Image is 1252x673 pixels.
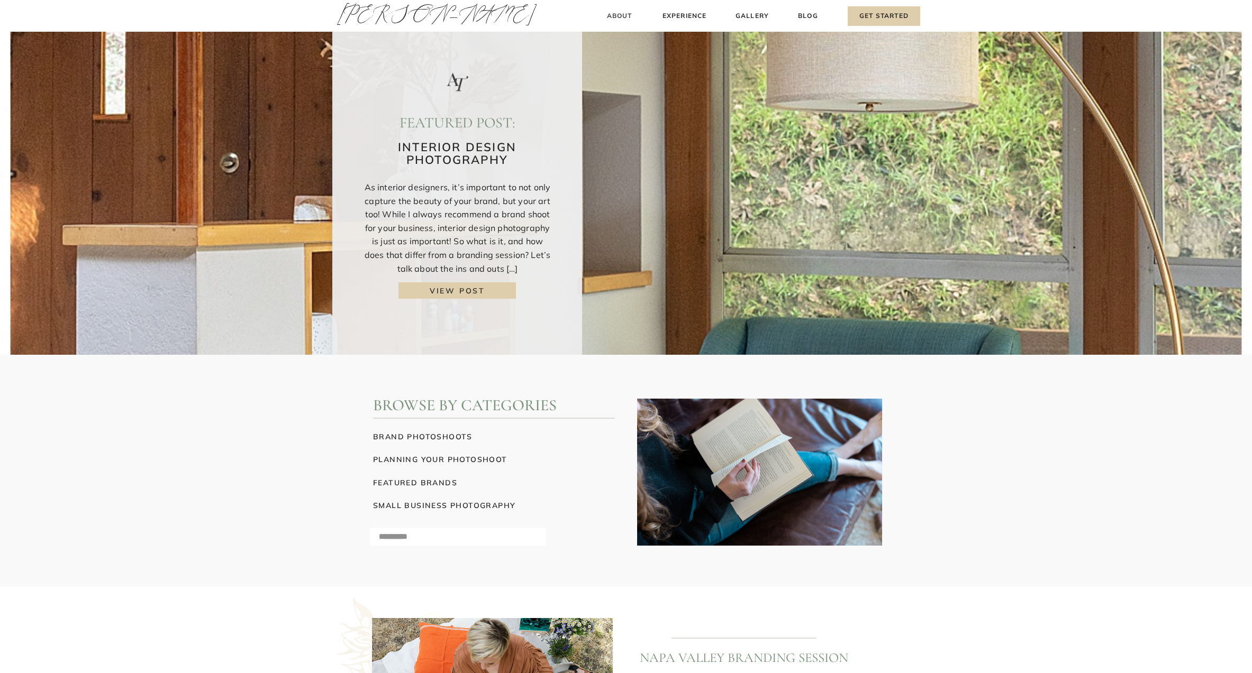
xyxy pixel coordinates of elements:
a: Napa Valley Branding Session [640,650,848,666]
a: featured brands [373,477,495,488]
a: planning your photoshoot [373,454,615,465]
a: Experience [661,11,708,22]
a: view post [408,285,507,296]
a: Interior Design Photography [398,140,516,167]
h2: featured post: [359,114,556,132]
h2: Browse by Categories [373,396,728,418]
a: Get Started [848,6,920,26]
a: Gallery [734,11,770,22]
a: brand photoshoots [373,431,615,442]
a: Interior Design Photography [398,282,516,299]
a: small business photography [373,500,555,511]
a: Blog [796,11,820,22]
a: About [604,11,635,22]
p: As interior designers, it’s important to not only capture the beauty of your brand, but your art ... [363,181,552,275]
